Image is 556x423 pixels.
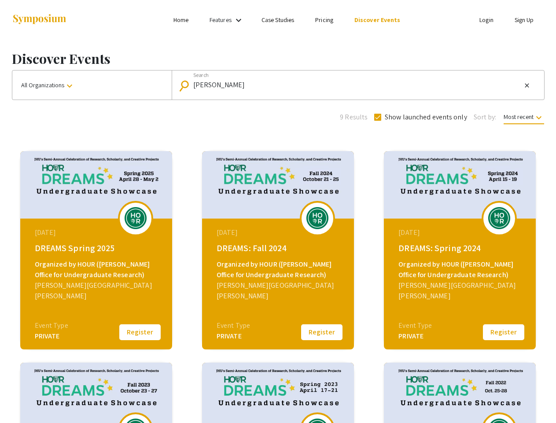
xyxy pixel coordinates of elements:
[398,320,432,331] div: Event Type
[180,78,193,93] mat-icon: Search
[261,16,294,24] a: Case Studies
[315,16,333,24] a: Pricing
[233,15,244,26] mat-icon: Expand Features list
[202,151,354,219] img: dreams-fall-2024_eventCoverPhoto_0caa39__thumb.jpg
[12,70,172,100] button: All Organizations
[217,331,250,341] div: PRIVATE
[35,241,160,255] div: DREAMS Spring 2025
[304,207,331,229] img: dreams-fall-2024_eventLogo_ff6658_.png
[384,151,536,219] img: dreams-spring-2024_eventCoverPhoto_ffb700__thumb.jpg
[479,16,493,24] a: Login
[523,82,530,89] mat-icon: close
[534,112,544,123] mat-icon: keyboard_arrow_down
[300,323,344,341] button: Register
[398,280,523,301] div: [PERSON_NAME][GEOGRAPHIC_DATA][PERSON_NAME]
[35,280,160,301] div: [PERSON_NAME][GEOGRAPHIC_DATA][PERSON_NAME]
[486,207,512,229] img: dreams-spring-2024_eventLogo_346f6f_.png
[504,113,544,124] span: Most recent
[515,16,534,24] a: Sign Up
[21,81,75,89] span: All Organizations
[122,207,149,229] img: dreams-spring-2025_eventLogo_7b54a7_.png
[12,51,545,67] h1: Discover Events
[482,323,526,341] button: Register
[398,331,432,341] div: PRIVATE
[210,16,232,24] a: Features
[354,16,401,24] a: Discover Events
[398,259,523,280] div: Organized by HOUR ([PERSON_NAME] Office for Undergraduate Research)
[398,227,523,238] div: [DATE]
[12,14,67,26] img: Symposium by ForagerOne
[7,383,37,416] iframe: Chat
[217,320,250,331] div: Event Type
[217,280,342,301] div: [PERSON_NAME][GEOGRAPHIC_DATA][PERSON_NAME]
[474,112,497,122] span: Sort by:
[35,259,160,280] div: Organized by HOUR ([PERSON_NAME] Office for Undergraduate Research)
[35,331,68,341] div: PRIVATE
[385,112,467,122] span: Show launched events only
[35,320,68,331] div: Event Type
[173,16,188,24] a: Home
[217,259,342,280] div: Organized by HOUR ([PERSON_NAME] Office for Undergraduate Research)
[340,112,368,122] span: 9 Results
[20,151,172,219] img: dreams-spring-2025_eventCoverPhoto_df4d26__thumb.jpg
[217,241,342,255] div: DREAMS: Fall 2024
[522,80,532,91] button: Clear
[64,81,75,91] mat-icon: keyboard_arrow_down
[217,227,342,238] div: [DATE]
[118,323,162,341] button: Register
[35,227,160,238] div: [DATE]
[193,81,522,89] input: Looking for something specific?
[497,109,551,125] button: Most recent
[398,241,523,255] div: DREAMS: Spring 2024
